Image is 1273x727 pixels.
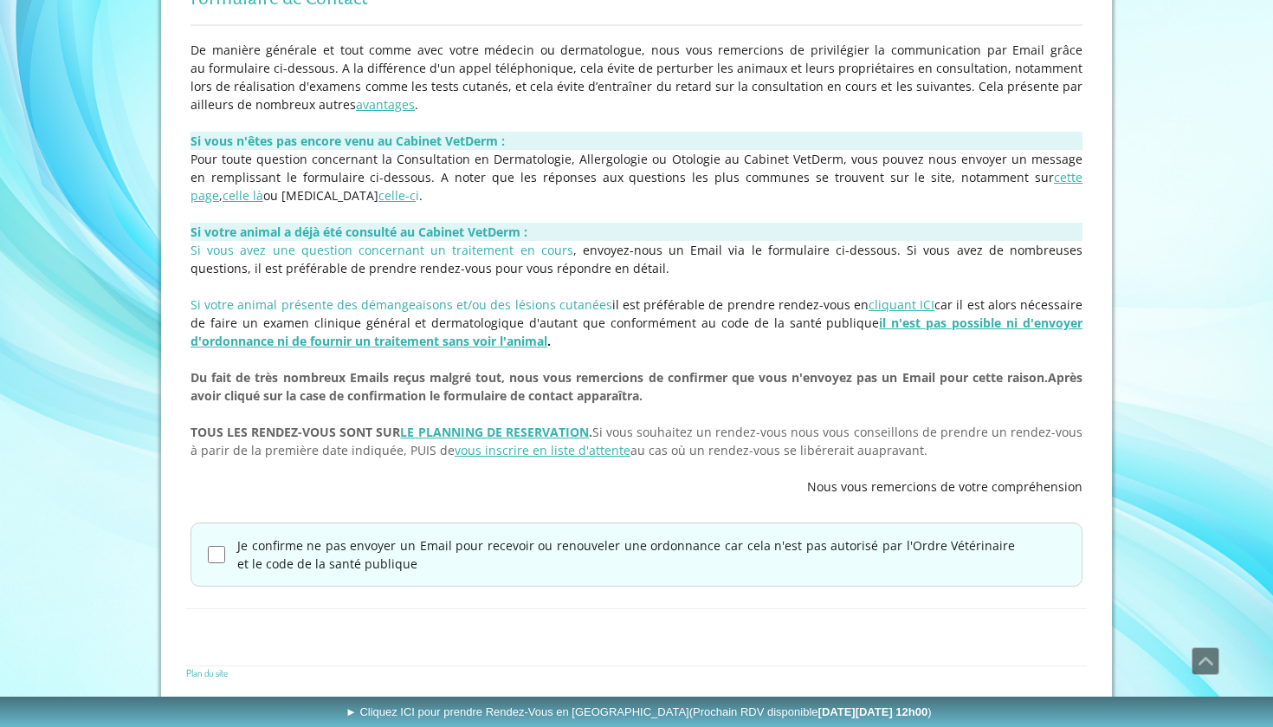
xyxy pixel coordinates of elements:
[818,705,928,718] b: [DATE][DATE] 12h00
[191,369,1048,386] span: Du fait de très nombreux Emails reçus malgré tout, nous vous remercions de confirmer que vous n'e...
[416,187,419,204] span: i
[191,169,1082,204] a: cette page
[455,442,630,458] a: vous inscrire en liste d'attente
[689,705,932,718] span: (Prochain RDV disponible )
[346,705,932,718] span: ► Cliquez ICI pour prendre Rendez-Vous en [GEOGRAPHIC_DATA]
[223,187,263,204] a: celle là
[378,187,416,204] a: celle-c
[191,424,1082,458] span: Si vous souhaitez un rendez-vous nous vous conseillons de prendre un rendez-vous à parir de la pr...
[191,151,1082,204] span: Pour toute question concernant la Consultation en Dermatologie, Allergologie ou Otologie au Cabin...
[191,296,612,313] span: Si votre animal présente des démangeaisons et/ou des lésions cutanées
[191,369,1082,404] span: Après avoir cliqué sur la case de confirmation le formulaire de contact apparaîtra.
[807,478,1082,495] span: Nous vous remercions de votre compréhension
[186,666,228,679] a: Plan du site
[356,96,415,113] a: avantages
[191,315,1082,349] strong: .
[191,42,1082,113] span: De manière générale et tout comme avec votre médecin ou dermatologue, nous vous remercions de pri...
[191,242,573,258] span: Si vous avez une question concernant un traitement en cours
[1192,647,1219,675] a: Défiler vers le haut
[869,296,934,313] a: cliquant ICI
[191,242,1082,276] span: , envoyez-nous un Email via le formulaire ci-dessous. Si vous avez de nombreuses questions, il es...
[191,296,1082,349] span: il est préférable de prendre rendez-vous en car il est alors nécessaire de faire un examen cliniq...
[400,424,588,440] a: LE PLANNING DE RESERVATION
[1192,648,1218,674] span: Défiler vers le haut
[191,424,592,440] strong: TOUS LES RENDEZ-VOUS SONT SUR .
[191,224,527,240] strong: Si votre animal a déjà été consulté au Cabinet VetDerm :
[237,536,1015,573] label: Je confirme ne pas envoyer un Email pour recevoir ou renouveler une ordonnance car cela n'est pas...
[191,133,505,149] strong: Si vous n'êtes pas encore venu au Cabinet VetDerm :
[191,315,1082,349] a: il n'est pas possible ni d'envoyer d'ordonnance ni de fournir un traitement sans voir l'animal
